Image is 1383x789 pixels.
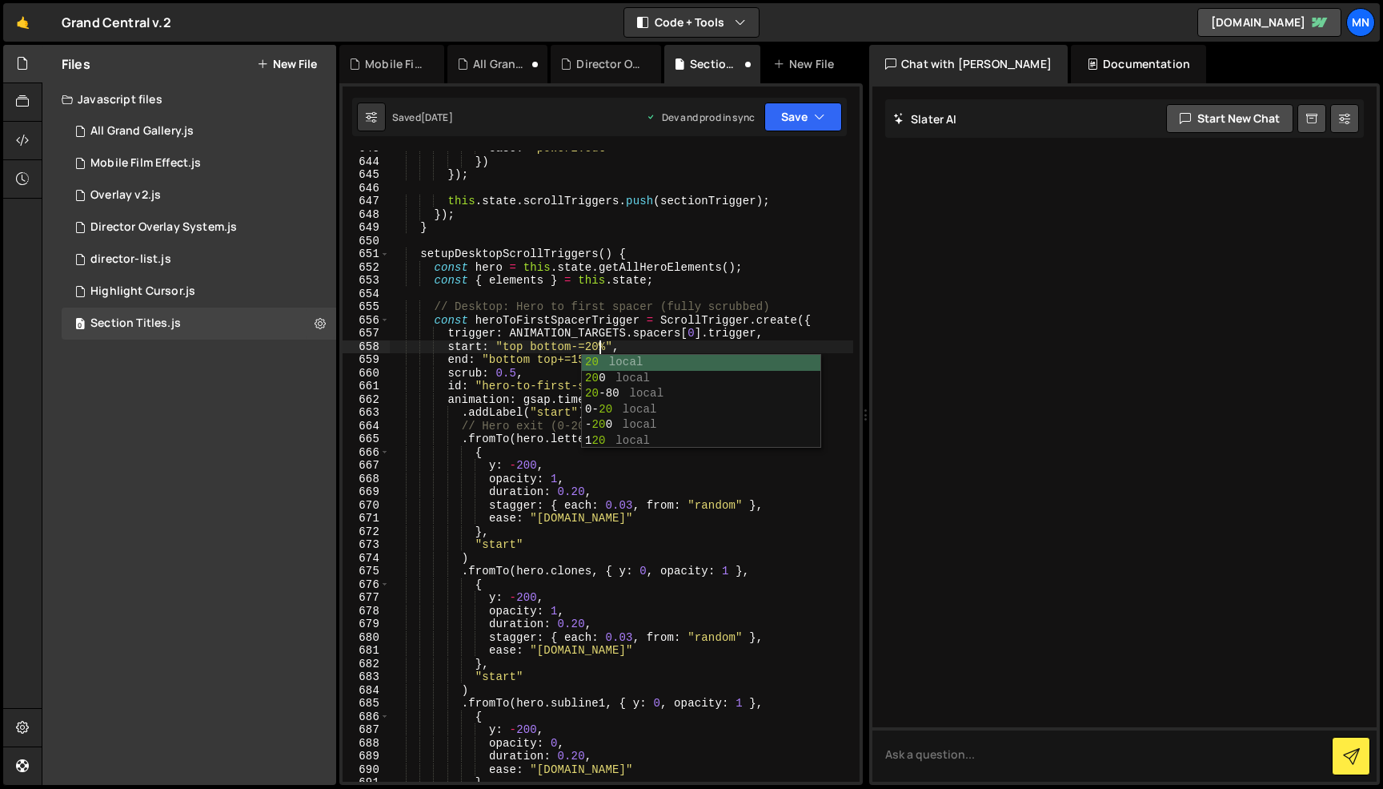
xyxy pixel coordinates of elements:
div: 15298/40379.js [62,244,336,276]
div: 673 [343,538,390,552]
div: 15298/43578.js [62,115,336,147]
div: 668 [343,473,390,486]
div: [DATE] [421,111,453,124]
div: Chat with [PERSON_NAME] [869,45,1068,83]
div: 655 [343,300,390,314]
div: 649 [343,221,390,235]
div: Highlight Cursor.js [90,284,195,299]
div: 663 [343,406,390,420]
div: 686 [343,711,390,724]
div: Mobile Film Effect.js [90,156,201,171]
h2: Slater AI [893,111,957,127]
button: Code + Tools [624,8,759,37]
button: Start new chat [1166,104,1293,133]
div: 662 [343,393,390,407]
div: 675 [343,565,390,578]
div: 678 [343,605,390,618]
div: 647 [343,195,390,208]
div: 15298/47702.js [62,147,336,179]
button: Save [764,103,842,131]
h2: Files [62,55,90,73]
div: Documentation [1071,45,1206,83]
div: 665 [343,433,390,446]
div: 687 [343,723,390,737]
div: Javascript files [42,83,336,115]
div: 657 [343,327,390,340]
div: 669 [343,485,390,499]
div: 679 [343,618,390,631]
span: 0 [75,319,85,332]
div: Mobile Film Effect.js [365,56,425,72]
div: Dev and prod in sync [646,111,755,124]
div: All Grand Gallery.js [473,56,528,72]
div: 659 [343,353,390,367]
div: Overlay v2.js [90,188,161,203]
div: Section Titles.js [90,316,181,331]
div: 688 [343,737,390,751]
div: 664 [343,420,390,433]
div: 683 [343,670,390,684]
div: 658 [343,340,390,354]
div: 690 [343,763,390,777]
div: 681 [343,644,390,658]
div: 680 [343,631,390,645]
div: Saved [392,111,453,124]
div: New File [773,56,840,72]
div: 15298/42891.js [62,211,336,244]
div: 650 [343,235,390,248]
div: 684 [343,684,390,698]
div: Grand Central v.2 [62,13,171,32]
div: 653 [343,274,390,288]
div: 654 [343,288,390,301]
div: 660 [343,367,390,380]
div: 15298/45944.js [62,179,336,211]
div: 676 [343,578,390,592]
div: 656 [343,314,390,328]
div: 651 [343,248,390,261]
div: 685 [343,697,390,711]
div: 674 [343,552,390,566]
div: 671 [343,512,390,525]
div: All Grand Gallery.js [90,124,194,139]
a: 🤙 [3,3,42,42]
div: 677 [343,591,390,605]
div: 646 [343,182,390,195]
a: MN [1346,8,1375,37]
div: Director Overlay System.js [576,56,642,72]
div: 648 [343,208,390,222]
a: [DOMAIN_NAME] [1197,8,1341,37]
div: 689 [343,750,390,763]
div: 667 [343,459,390,473]
div: 15298/40223.js [62,308,336,340]
div: 666 [343,446,390,460]
div: 644 [343,155,390,169]
div: 645 [343,168,390,182]
div: 670 [343,499,390,513]
button: New File [257,58,317,70]
div: 652 [343,261,390,275]
div: director-list.js [90,252,171,267]
div: 15298/43117.js [62,276,336,308]
div: Director Overlay System.js [90,220,237,235]
div: 661 [343,380,390,393]
div: Section Titles.js [690,56,741,72]
div: 672 [343,525,390,539]
div: 682 [343,658,390,671]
